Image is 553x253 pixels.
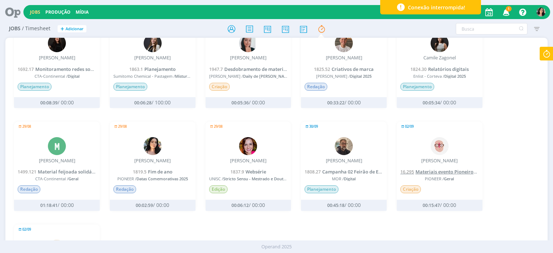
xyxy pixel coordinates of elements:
[221,202,275,208] div: / 00:00
[148,168,172,175] span: Fim de ano
[134,100,152,106] span: 00:06:28
[423,202,440,208] span: 00:15:47
[350,73,372,79] span: Digital 2025
[48,34,66,52] img: S
[413,202,466,208] div: / 00:00
[126,202,179,208] div: / 00:00
[118,125,127,128] span: 29/08
[413,100,466,106] div: / 00:00
[144,34,162,52] img: L
[39,158,75,164] div: [PERSON_NAME]
[305,168,408,175] a: 1808.27Campanha 02 Feirão de Empregos Mor
[221,100,275,106] div: / 00:00
[431,137,449,155] img: A
[76,9,89,15] a: Mídia
[134,55,171,61] div: [PERSON_NAME]
[239,34,257,52] img: C
[498,6,513,19] button: 1
[224,66,290,72] span: Desdobramento de materiais
[305,185,338,193] span: Planejamento
[136,176,188,181] span: Datas Comemorativas 2025
[231,202,249,208] span: 00:06:12
[113,74,192,78] span: Sumitomo Chemical - Pastagem /
[133,168,172,175] a: 1819.5Fim de ano
[305,176,383,181] span: MOR /
[246,168,266,175] span: Websérie
[18,168,109,175] a: 1499.121Material feijoada solidária 2025
[314,66,330,72] span: 1825.52
[133,169,147,175] span: 1819.5
[18,66,34,72] span: 1692.17
[421,158,458,164] div: [PERSON_NAME]
[400,176,479,181] span: PIONEER /
[22,26,50,32] span: / Timesheet
[536,6,546,18] button: T
[243,73,291,79] span: Daily de [PERSON_NAME]
[45,9,71,15] a: Produção
[175,73,201,79] span: Mistura tripla
[28,9,42,15] button: Jobs
[444,73,466,79] span: Digital 2025
[536,8,545,17] img: T
[317,202,371,208] div: / 00:00
[30,202,84,208] div: / 00:00
[423,100,440,106] span: 00:05:34
[322,168,408,175] span: Campanha 02 Feirão de Empregos Mor
[209,66,290,72] a: 1947.7Desdobramento de materiais
[38,168,109,175] span: Material feijoada solidária 2025
[113,83,147,91] span: Planejamento
[335,34,353,52] img: T
[126,100,179,106] div: / 100:00
[68,73,80,79] span: Digital
[327,202,345,208] span: 00:45:18
[405,125,414,128] span: 02/09
[18,176,96,181] span: CTA-Continental /
[18,169,36,175] span: 1499.121
[18,83,51,91] span: Planejamento
[428,66,469,72] span: Relatórios digitais
[144,137,162,155] img: T
[209,83,230,91] span: Criação
[400,74,479,78] span: Enlist - Corteva /
[136,202,153,208] span: 00:02:59
[18,74,96,78] span: CTA-Continental /
[60,25,64,33] span: +
[129,66,143,72] span: 1863.1
[327,100,345,106] span: 00:33:22
[314,66,374,72] a: 1825.52Criativos de marca
[40,202,58,208] span: 01:18:41
[209,74,288,78] span: [PERSON_NAME] /
[58,25,86,33] button: +Adicionar
[18,66,112,72] a: 1692.17Monitoramento redes sociais 2025
[22,228,31,231] span: 02/09
[332,66,374,72] span: Criativos de marca
[209,66,223,72] span: 1947.7
[326,55,362,61] div: [PERSON_NAME]
[113,185,136,193] span: Redação
[48,137,66,155] div: M
[400,168,494,175] a: 16.295Materiais evento Pioneiros do Agro
[326,158,362,164] div: [PERSON_NAME]
[305,83,327,91] span: Redação
[456,23,527,35] input: Busca
[506,6,512,12] span: 1
[223,176,305,181] span: Stricto Sensu - Mestrado e Doutorado 2025
[209,185,228,193] span: Edição
[39,55,75,61] div: [PERSON_NAME]
[400,169,414,175] span: 16.295
[214,125,222,128] span: 29/08
[231,100,249,106] span: 00:05:36
[43,9,73,15] button: Produção
[317,100,371,106] div: / 00:00
[444,176,454,181] span: Geral
[30,9,40,15] a: Jobs
[129,66,176,72] a: 1863.1Planejamento
[400,185,421,193] span: Criação
[400,83,434,91] span: Planejamento
[9,26,21,32] span: Jobs
[344,176,356,181] span: Digital
[30,100,84,106] div: / 00:00
[73,9,91,15] button: Mídia
[40,100,58,106] span: 00:08:39
[68,176,78,181] span: Geral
